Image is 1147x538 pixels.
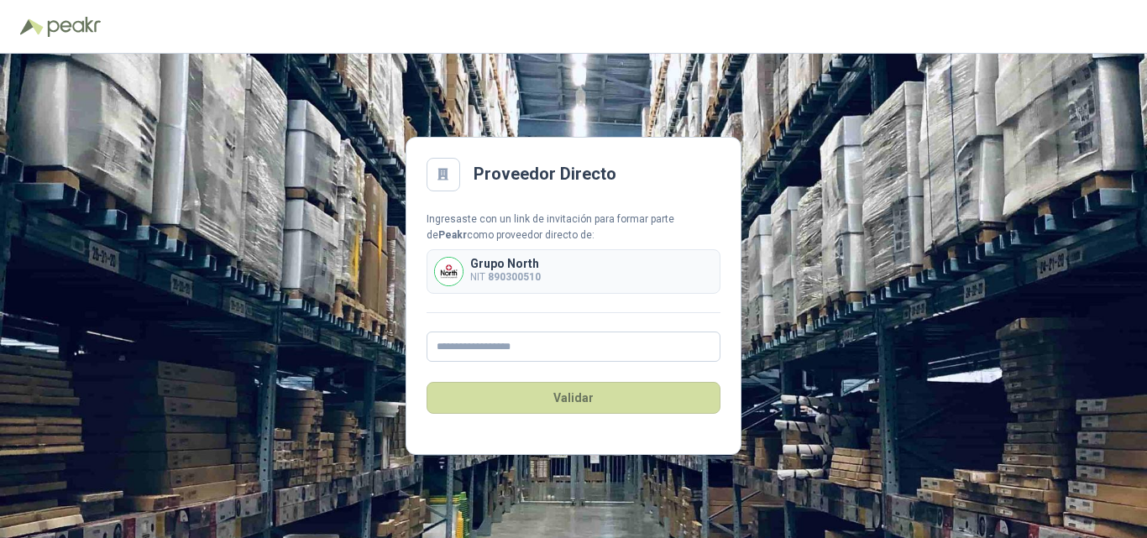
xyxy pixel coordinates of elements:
p: Grupo North [470,258,541,269]
h2: Proveedor Directo [474,161,616,187]
b: Peakr [438,229,467,241]
p: NIT [470,269,541,285]
b: 890300510 [488,271,541,283]
div: Ingresaste con un link de invitación para formar parte de como proveedor directo de: [427,212,720,243]
img: Logo [20,18,44,35]
button: Validar [427,382,720,414]
img: Company Logo [435,258,463,285]
img: Peakr [47,17,101,37]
